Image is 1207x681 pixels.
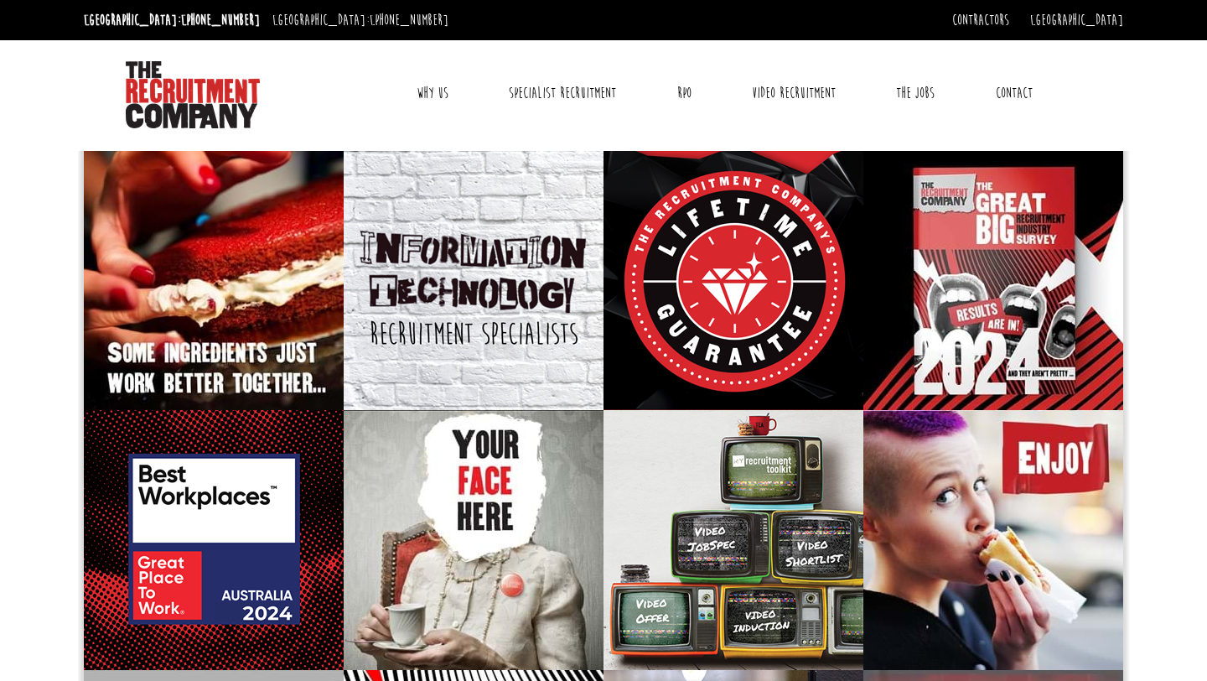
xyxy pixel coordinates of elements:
a: Why Us [404,72,461,114]
a: The Jobs [883,72,947,114]
a: [GEOGRAPHIC_DATA] [1030,11,1123,29]
a: [PHONE_NUMBER] [181,11,260,29]
a: Video Recruitment [739,72,848,114]
img: The Recruitment Company [126,61,260,128]
a: Specialist Recruitment [496,72,629,114]
a: RPO [665,72,704,114]
li: [GEOGRAPHIC_DATA]: [268,7,453,34]
a: Contractors [952,11,1009,29]
li: [GEOGRAPHIC_DATA]: [80,7,264,34]
a: [PHONE_NUMBER] [370,11,448,29]
a: Contact [983,72,1045,114]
